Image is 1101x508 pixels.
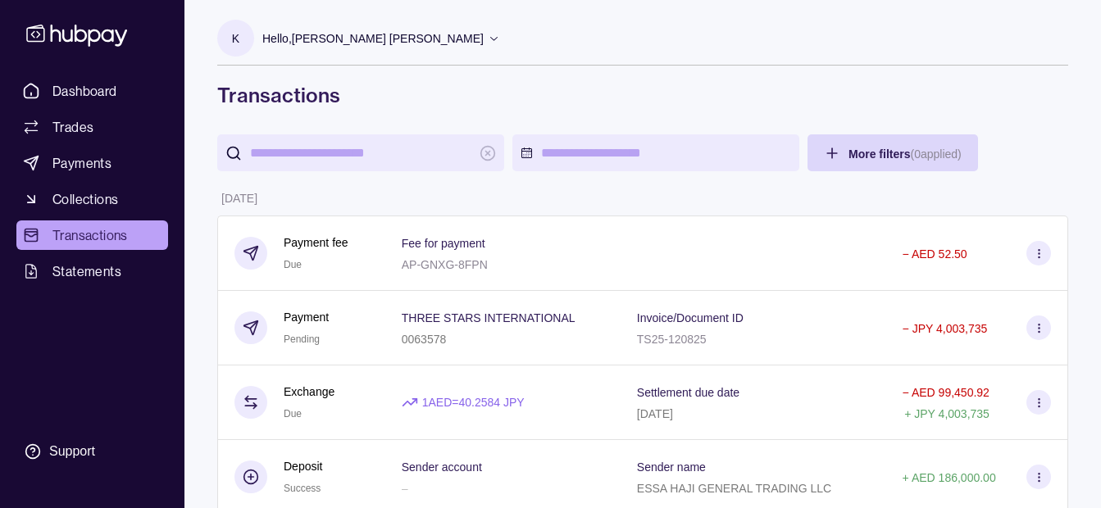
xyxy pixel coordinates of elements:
p: [DATE] [637,407,673,420]
p: Hello, [PERSON_NAME] [PERSON_NAME] [262,29,484,48]
p: ESSA HAJI GENERAL TRADING LLC [637,482,831,495]
p: Exchange [284,383,334,401]
span: Transactions [52,225,128,245]
span: Success [284,483,321,494]
p: − AED 52.50 [903,247,967,261]
p: – [402,482,408,495]
p: Sender name [637,460,706,474]
p: ( 0 applied) [910,147,961,161]
p: [DATE] [221,192,257,205]
p: THREE STARS INTERNATIONAL [402,311,576,324]
a: Support [16,434,168,469]
span: Payments [52,153,111,173]
p: − AED 99,450.92 [903,386,990,399]
p: TS25-120825 [637,333,707,346]
input: search [250,134,471,171]
p: 0063578 [402,333,447,346]
a: Payments [16,148,168,178]
p: Invoice/Document ID [637,311,744,324]
p: + AED 186,000.00 [903,471,996,484]
p: + JPY 4,003,735 [904,407,990,420]
p: Fee for payment [402,237,485,250]
p: Settlement due date [637,386,739,399]
button: More filters(0applied) [808,134,978,171]
span: More filters [848,147,962,161]
span: Due [284,408,302,420]
span: Due [284,259,302,270]
a: Dashboard [16,76,168,106]
p: 1 AED = 40.2584 JPY [422,393,525,411]
span: Trades [52,117,93,137]
span: Pending [284,333,320,345]
a: Statements [16,256,168,286]
span: Statements [52,261,121,281]
h1: Transactions [217,82,1068,108]
p: K [232,29,239,48]
p: AP-GNXG-8FPN [402,258,488,271]
p: Deposit [284,457,322,475]
div: Support [49,442,95,460]
a: Collections [16,184,168,214]
p: Payment fee [284,234,348,252]
span: Dashboard [52,81,117,101]
p: Sender account [402,460,482,474]
p: − JPY 4,003,735 [903,322,988,335]
a: Transactions [16,220,168,250]
p: Payment [284,308,329,326]
a: Trades [16,112,168,142]
span: Collections [52,189,118,209]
